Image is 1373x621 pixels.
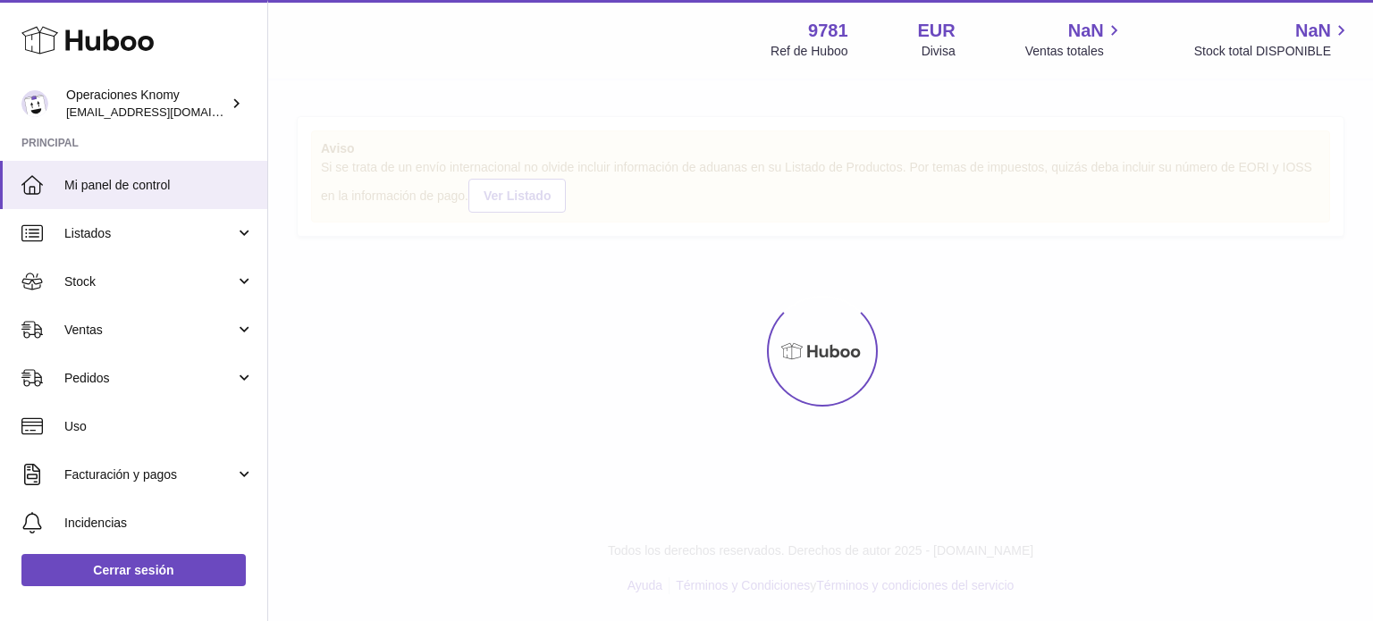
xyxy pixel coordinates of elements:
span: Listados [64,225,235,242]
span: [EMAIL_ADDRESS][DOMAIN_NAME] [66,105,263,119]
strong: EUR [918,19,956,43]
a: Cerrar sesión [21,554,246,586]
span: Pedidos [64,370,235,387]
span: Uso [64,418,254,435]
span: Mi panel de control [64,177,254,194]
img: operaciones@selfkit.com [21,90,48,117]
strong: 9781 [808,19,848,43]
div: Ref de Huboo [771,43,847,60]
span: Ventas totales [1025,43,1125,60]
span: Incidencias [64,515,254,532]
span: Ventas [64,322,235,339]
span: Facturación y pagos [64,466,235,483]
a: NaN Ventas totales [1025,19,1125,60]
span: NaN [1068,19,1104,43]
div: Operaciones Knomy [66,87,227,121]
span: NaN [1295,19,1331,43]
span: Stock total DISPONIBLE [1194,43,1352,60]
div: Divisa [922,43,956,60]
span: Stock [64,273,235,290]
a: NaN Stock total DISPONIBLE [1194,19,1352,60]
